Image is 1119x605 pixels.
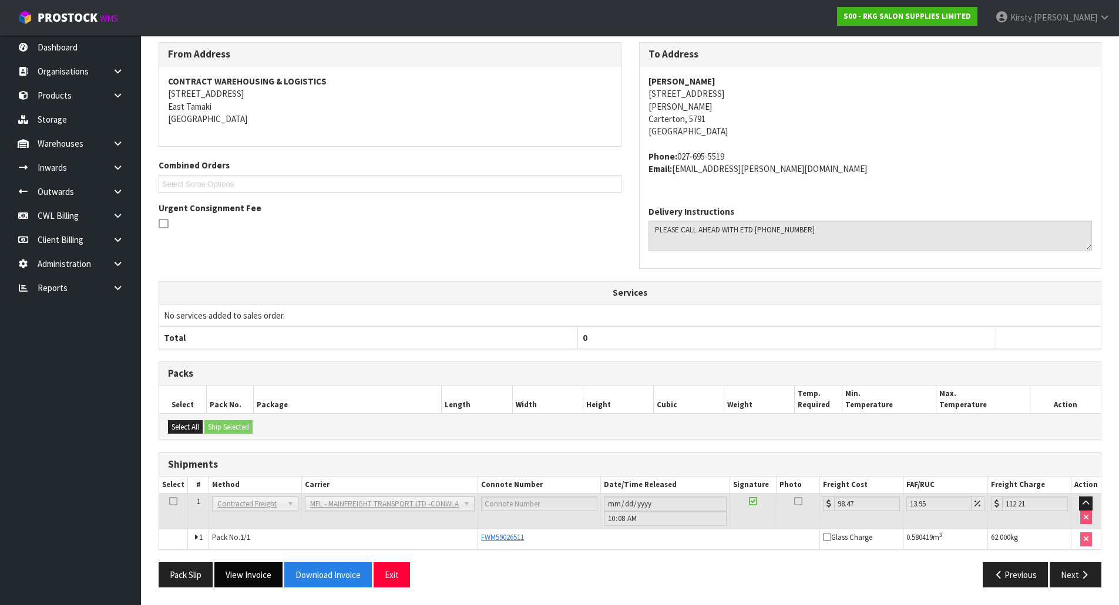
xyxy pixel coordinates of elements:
[988,529,1071,549] td: kg
[1034,12,1097,23] span: [PERSON_NAME]
[159,327,577,349] th: Total
[240,532,250,542] span: 1/1
[159,33,1101,596] span: Ship
[648,76,715,87] strong: [PERSON_NAME]
[1030,386,1101,413] th: Action
[988,476,1071,494] th: Freight Charge
[204,420,253,434] button: Ship Selected
[648,49,1093,60] h3: To Address
[159,159,230,171] label: Combined Orders
[583,332,587,343] span: 0
[168,420,203,434] button: Select All
[159,282,1101,304] th: Services
[38,10,98,25] span: ProStock
[310,497,459,511] span: MFL - MAINFREIGHT TRANSPORT LTD -CONWLA
[648,205,734,218] label: Delivery Instructions
[214,562,283,587] button: View Invoice
[983,562,1049,587] button: Previous
[168,368,1092,379] h3: Packs
[834,496,900,511] input: Freight Cost
[481,532,524,542] a: FWM59026511
[188,476,209,494] th: #
[100,13,118,24] small: WMS
[18,10,32,25] img: cube-alt.png
[939,531,942,539] sup: 3
[217,497,283,511] span: Contracted Freight
[936,386,1030,413] th: Max. Temperature
[209,529,478,549] td: Pack No.
[795,386,842,413] th: Temp. Required
[168,76,327,87] strong: CONTRACT WAREHOUSING & LOGISTICS
[512,386,583,413] th: Width
[284,562,372,587] button: Download Invoice
[820,476,903,494] th: Freight Cost
[253,386,442,413] th: Package
[648,151,677,162] strong: phone
[206,386,253,413] th: Pack No.
[654,386,724,413] th: Cubic
[837,7,977,26] a: S00 - RKG SALON SUPPLIES LIMITED
[730,476,777,494] th: Signature
[199,532,203,542] span: 1
[844,11,971,21] strong: S00 - RKG SALON SUPPLIES LIMITED
[906,496,972,511] input: Freight Adjustment
[159,304,1101,326] td: No services added to sales order.
[302,476,478,494] th: Carrier
[842,386,936,413] th: Min. Temperature
[583,386,653,413] th: Height
[601,476,730,494] th: Date/Time Released
[374,562,410,587] button: Exit
[168,459,1092,470] h3: Shipments
[159,202,261,214] label: Urgent Consignment Fee
[442,386,512,413] th: Length
[903,529,987,549] td: m
[1010,12,1032,23] span: Kirsty
[648,150,1093,175] address: 027-695-5519 [EMAIL_ADDRESS][PERSON_NAME][DOMAIN_NAME]
[906,532,933,542] span: 0.580419
[478,476,601,494] th: Connote Number
[724,386,795,413] th: Weight
[1071,476,1101,494] th: Action
[648,75,1093,138] address: [STREET_ADDRESS] [PERSON_NAME] Carterton, 5791 [GEOGRAPHIC_DATA]
[903,476,987,494] th: FAF/RUC
[159,386,206,413] th: Select
[159,476,188,494] th: Select
[168,49,612,60] h3: From Address
[823,532,872,542] span: Glass Charge
[481,496,597,511] input: Connote Number
[1002,496,1068,511] input: Freight Charge
[776,476,820,494] th: Photo
[1050,562,1101,587] button: Next
[159,562,213,587] button: Pack Slip
[209,476,302,494] th: Method
[197,496,200,506] span: 1
[991,532,1010,542] span: 62.000
[648,163,672,174] strong: email
[168,75,612,126] address: [STREET_ADDRESS] East Tamaki [GEOGRAPHIC_DATA]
